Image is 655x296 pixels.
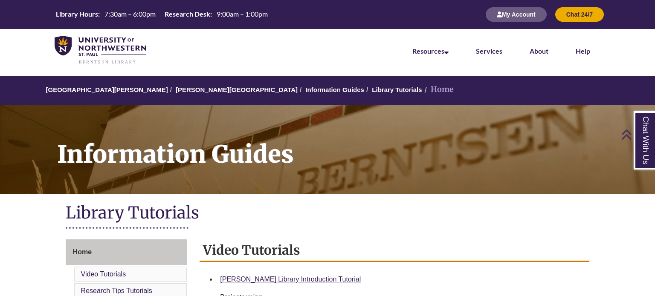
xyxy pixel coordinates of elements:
button: My Account [486,7,547,22]
table: Hours Today [52,9,271,19]
a: Library Tutorials [372,86,422,93]
a: My Account [486,11,547,18]
span: Home [73,248,92,256]
a: Hours Today [52,9,271,20]
th: Research Desk: [161,9,213,19]
th: Library Hours: [52,9,101,19]
a: Resources [412,47,449,55]
span: 7:30am – 6:00pm [104,10,156,18]
a: Services [476,47,502,55]
a: Chat 24/7 [555,11,604,18]
a: [PERSON_NAME][GEOGRAPHIC_DATA] [176,86,298,93]
a: [GEOGRAPHIC_DATA][PERSON_NAME] [46,86,168,93]
span: 9:00am – 1:00pm [217,10,268,18]
a: Home [66,239,187,265]
h1: Information Guides [48,105,655,183]
a: Video Tutorials [81,270,126,278]
button: Chat 24/7 [555,7,604,22]
a: Help [576,47,590,55]
li: Home [422,83,454,96]
h1: Library Tutorials [66,202,590,225]
img: UNWSP Library Logo [55,36,146,65]
h2: Video Tutorials [200,239,589,262]
a: Research Tips Tutorials [81,287,152,294]
a: Information Guides [305,86,364,93]
a: [PERSON_NAME] Library Introduction Tutorial [220,276,361,283]
a: Back to Top [621,129,653,140]
a: About [530,47,548,55]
